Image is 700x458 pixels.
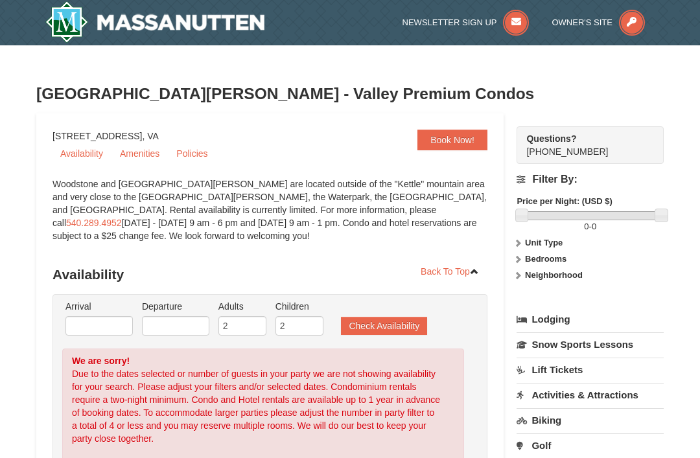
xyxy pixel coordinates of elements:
span: Owner's Site [552,17,612,27]
button: Check Availability [341,317,427,335]
div: Woodstone and [GEOGRAPHIC_DATA][PERSON_NAME] are located outside of the "Kettle" mountain area an... [52,177,487,255]
span: [PHONE_NUMBER] [526,132,640,157]
strong: Price per Night: (USD $) [517,196,612,206]
a: 540.289.4952 [66,218,122,228]
span: Newsletter Sign Up [402,17,497,27]
a: Golf [517,433,664,457]
img: Massanutten Resort Logo [45,1,264,43]
a: Book Now! [417,130,487,150]
a: Availability [52,144,111,163]
strong: Questions? [526,133,576,144]
label: Children [275,300,323,313]
a: Biking [517,408,664,432]
a: Back To Top [412,262,487,281]
a: Owner's Site [552,17,645,27]
a: Newsletter Sign Up [402,17,530,27]
a: Snow Sports Lessons [517,332,664,356]
strong: Bedrooms [525,254,566,264]
strong: Unit Type [525,238,563,247]
strong: Neighborhood [525,270,583,280]
label: Arrival [65,300,133,313]
strong: We are sorry! [72,356,130,366]
span: 0 [584,222,589,231]
a: Lift Tickets [517,358,664,382]
a: Massanutten Resort [45,1,264,43]
h3: Availability [52,262,487,288]
label: - [517,220,664,233]
span: 0 [592,222,596,231]
a: Amenities [112,144,167,163]
a: Lodging [517,308,664,331]
label: Adults [218,300,266,313]
a: Policies [169,144,215,163]
label: Departure [142,300,209,313]
a: Activities & Attractions [517,383,664,407]
h3: [GEOGRAPHIC_DATA][PERSON_NAME] - Valley Premium Condos [36,81,664,107]
h4: Filter By: [517,174,664,185]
